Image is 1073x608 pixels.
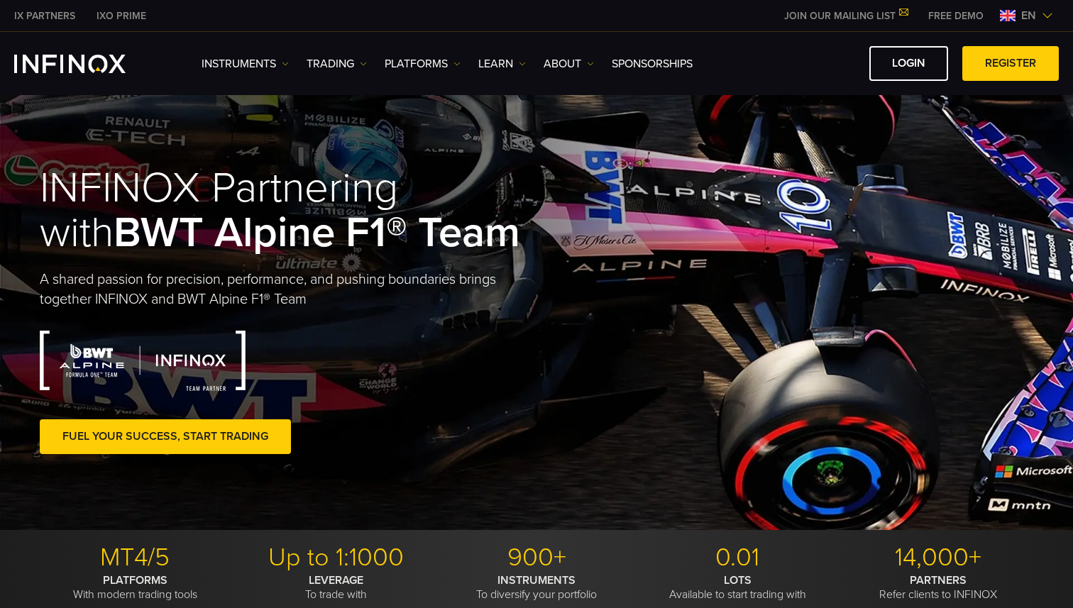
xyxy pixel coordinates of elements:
[544,55,594,72] a: ABOUT
[918,9,994,23] a: INFINOX MENU
[612,55,693,72] a: SPONSORSHIPS
[642,542,832,573] p: 0.01
[962,46,1059,81] a: REGISTER
[202,55,289,72] a: Instruments
[14,55,159,73] a: INFINOX Logo
[441,573,632,602] p: To diversify your portfolio
[441,542,632,573] p: 900+
[40,542,230,573] p: MT4/5
[1016,7,1042,24] span: en
[309,573,363,587] strong: LEVERAGE
[307,55,367,72] a: TRADING
[114,207,520,258] strong: BWT Alpine F1® Team
[86,9,157,23] a: INFINOX
[40,573,230,602] p: With modern trading tools
[843,542,1033,573] p: 14,000+
[40,166,536,255] h1: INFINOX Partnering with
[4,9,86,23] a: INFINOX
[642,573,832,602] p: Available to start trading with
[497,573,576,587] strong: INSTRUMENTS
[241,542,431,573] p: Up to 1:1000
[843,573,1033,602] p: Refer clients to INFINOX
[910,573,967,587] strong: PARTNERS
[774,10,918,22] a: JOIN OUR MAILING LIST
[241,573,431,602] p: To trade with
[869,46,948,81] a: LOGIN
[103,573,167,587] strong: PLATFORMS
[40,270,536,309] p: A shared passion for precision, performance, and pushing boundaries brings together INFINOX and B...
[40,419,291,454] a: FUEL YOUR SUCCESS, START TRADING
[478,55,526,72] a: Learn
[385,55,461,72] a: PLATFORMS
[724,573,752,587] strong: LOTS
